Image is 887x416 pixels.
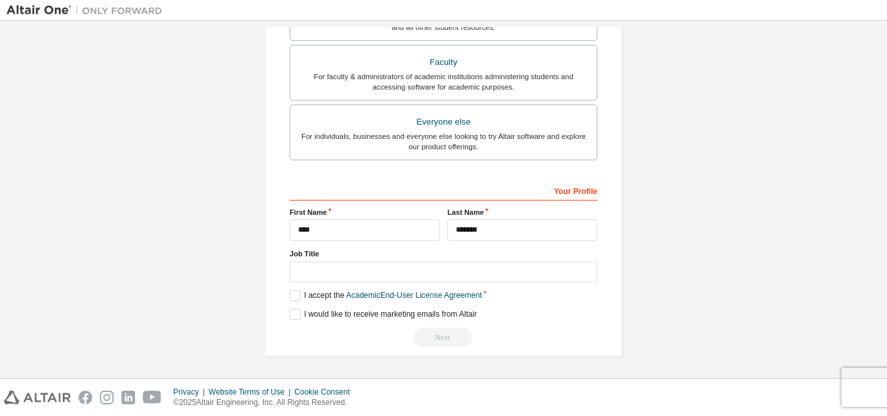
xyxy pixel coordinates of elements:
img: youtube.svg [143,391,162,404]
div: Faculty [298,53,589,71]
label: Job Title [290,249,597,259]
img: linkedin.svg [121,391,135,404]
p: © 2025 Altair Engineering, Inc. All Rights Reserved. [173,397,358,408]
img: facebook.svg [79,391,92,404]
div: Privacy [173,387,208,397]
img: instagram.svg [100,391,114,404]
div: Your Profile [290,180,597,201]
div: Everyone else [298,113,589,131]
div: For individuals, businesses and everyone else looking to try Altair software and explore our prod... [298,131,589,152]
img: altair_logo.svg [4,391,71,404]
label: I would like to receive marketing emails from Altair [290,309,477,320]
div: Cookie Consent [294,387,357,397]
img: Altair One [6,4,169,17]
label: I accept the [290,290,482,301]
a: Academic End-User License Agreement [346,291,482,300]
label: Last Name [447,207,597,217]
div: Website Terms of Use [208,387,294,397]
div: For faculty & administrators of academic institutions administering students and accessing softwa... [298,71,589,92]
label: First Name [290,207,440,217]
div: You need to provide your academic email [290,328,597,347]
